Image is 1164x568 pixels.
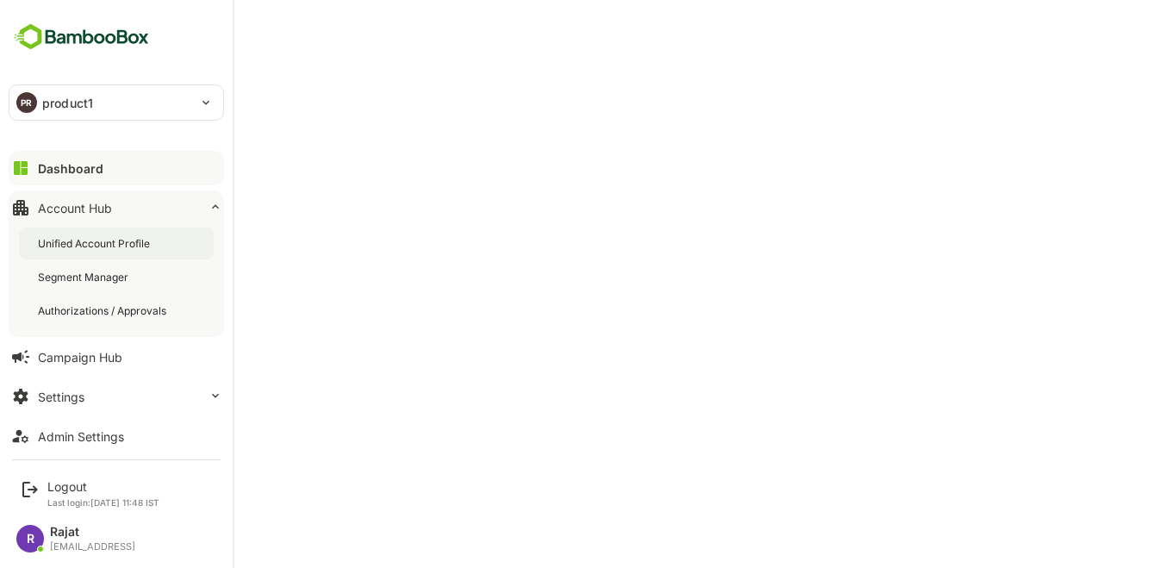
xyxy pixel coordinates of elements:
[38,270,132,284] div: Segment Manager
[38,350,122,365] div: Campaign Hub
[38,429,124,444] div: Admin Settings
[16,92,37,113] div: PR
[9,379,224,414] button: Settings
[42,94,93,112] p: product1
[38,201,112,215] div: Account Hub
[50,541,135,552] div: [EMAIL_ADDRESS]
[50,525,135,540] div: Rajat
[47,479,159,494] div: Logout
[9,85,223,120] div: PRproduct1
[38,303,170,318] div: Authorizations / Approvals
[38,236,153,251] div: Unified Account Profile
[16,525,44,552] div: R
[9,419,224,453] button: Admin Settings
[9,340,224,374] button: Campaign Hub
[9,151,224,185] button: Dashboard
[9,190,224,225] button: Account Hub
[38,161,103,176] div: Dashboard
[9,21,154,53] img: BambooboxFullLogoMark.5f36c76dfaba33ec1ec1367b70bb1252.svg
[38,390,84,404] div: Settings
[47,497,159,508] p: Last login: [DATE] 11:48 IST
